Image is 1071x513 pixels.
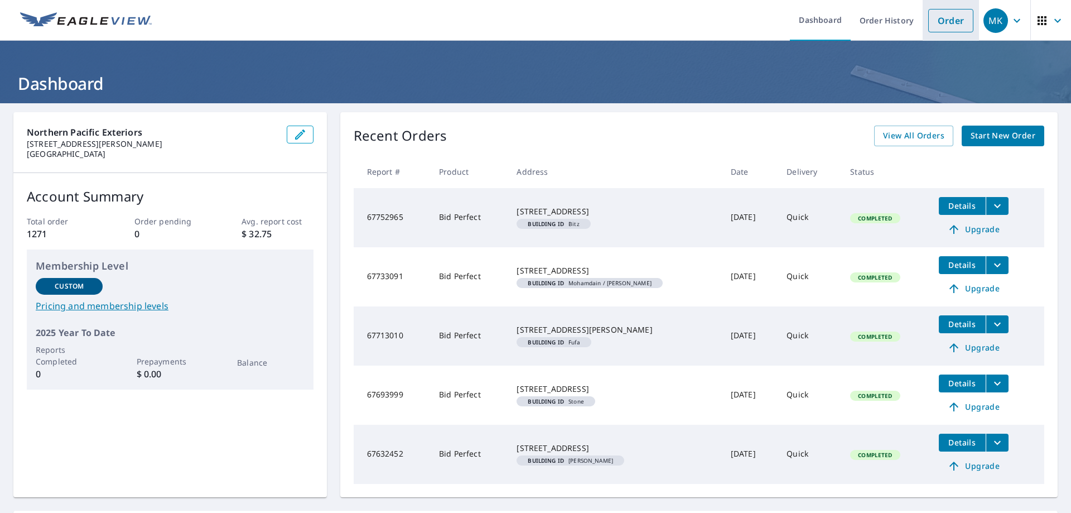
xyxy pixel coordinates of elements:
td: 67632452 [354,425,430,484]
th: Address [508,155,721,188]
span: Details [945,319,979,329]
td: Quick [778,425,841,484]
td: Bid Perfect [430,188,508,247]
em: Building ID [528,399,564,404]
button: detailsBtn-67713010 [939,315,986,333]
td: Quick [778,306,841,366]
p: Avg. report cost [242,215,313,227]
button: filesDropdownBtn-67752965 [986,197,1009,215]
em: Building ID [528,458,564,463]
span: Details [945,437,979,448]
td: Bid Perfect [430,306,508,366]
div: [STREET_ADDRESS] [517,206,712,217]
em: Building ID [528,280,564,286]
p: [STREET_ADDRESS][PERSON_NAME] [27,139,278,149]
div: [STREET_ADDRESS][PERSON_NAME] [517,324,712,335]
p: Northern Pacific Exteriors [27,126,278,139]
td: 67693999 [354,366,430,425]
span: Completed [851,333,899,341]
button: detailsBtn-67632452 [939,434,986,452]
em: Building ID [528,339,564,345]
a: Upgrade [939,220,1009,238]
span: Completed [851,214,899,222]
a: Start New Order [962,126,1044,146]
button: detailsBtn-67733091 [939,256,986,274]
div: MK [983,8,1008,33]
span: Details [945,378,979,389]
td: 67733091 [354,247,430,306]
p: Custom [55,281,84,291]
button: filesDropdownBtn-67693999 [986,375,1009,392]
p: 1271 [27,227,98,241]
p: [GEOGRAPHIC_DATA] [27,149,278,159]
span: Bitz [521,221,586,227]
td: 67713010 [354,306,430,366]
button: filesDropdownBtn-67733091 [986,256,1009,274]
button: detailsBtn-67752965 [939,197,986,215]
span: Upgrade [945,223,1002,236]
div: [STREET_ADDRESS] [517,443,712,454]
td: Bid Perfect [430,247,508,306]
p: Membership Level [36,258,305,274]
span: Upgrade [945,459,1002,473]
p: $ 0.00 [137,367,204,381]
p: Recent Orders [354,126,447,146]
span: Start New Order [971,129,1035,143]
p: 2025 Year To Date [36,326,305,339]
a: View All Orders [874,126,953,146]
td: Quick [778,188,841,247]
th: Status [841,155,930,188]
a: Upgrade [939,398,1009,416]
th: Product [430,155,508,188]
p: Balance [237,357,304,368]
p: Reports Completed [36,344,103,367]
span: Upgrade [945,400,1002,414]
p: 0 [134,227,206,241]
span: Completed [851,451,899,459]
th: Report # [354,155,430,188]
td: Quick [778,366,841,425]
td: 67752965 [354,188,430,247]
td: Bid Perfect [430,425,508,484]
span: Upgrade [945,341,1002,354]
td: Bid Perfect [430,366,508,425]
p: 0 [36,367,103,381]
a: Order [928,9,973,32]
th: Delivery [778,155,841,188]
span: Fufa [521,339,586,345]
span: Stone [521,399,590,404]
td: Quick [778,247,841,306]
em: Building ID [528,221,564,227]
h1: Dashboard [13,72,1058,95]
span: Completed [851,392,899,400]
img: EV Logo [20,12,152,29]
span: Details [945,260,979,270]
span: Details [945,200,979,211]
button: filesDropdownBtn-67632452 [986,434,1009,452]
p: $ 32.75 [242,227,313,241]
p: Account Summary [27,186,313,207]
span: [PERSON_NAME] [521,458,620,463]
span: View All Orders [883,129,944,143]
td: [DATE] [722,188,778,247]
td: [DATE] [722,306,778,366]
span: Mohamdain / [PERSON_NAME] [521,280,658,286]
p: Order pending [134,215,206,227]
a: Upgrade [939,457,1009,475]
a: Pricing and membership levels [36,299,305,313]
button: detailsBtn-67693999 [939,375,986,392]
span: Upgrade [945,282,1002,295]
a: Upgrade [939,280,1009,298]
p: Total order [27,215,98,227]
div: [STREET_ADDRESS] [517,265,712,276]
th: Date [722,155,778,188]
button: filesDropdownBtn-67713010 [986,315,1009,333]
td: [DATE] [722,247,778,306]
div: [STREET_ADDRESS] [517,383,712,395]
td: [DATE] [722,425,778,484]
span: Completed [851,274,899,281]
p: Prepayments [137,356,204,367]
a: Upgrade [939,339,1009,357]
td: [DATE] [722,366,778,425]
